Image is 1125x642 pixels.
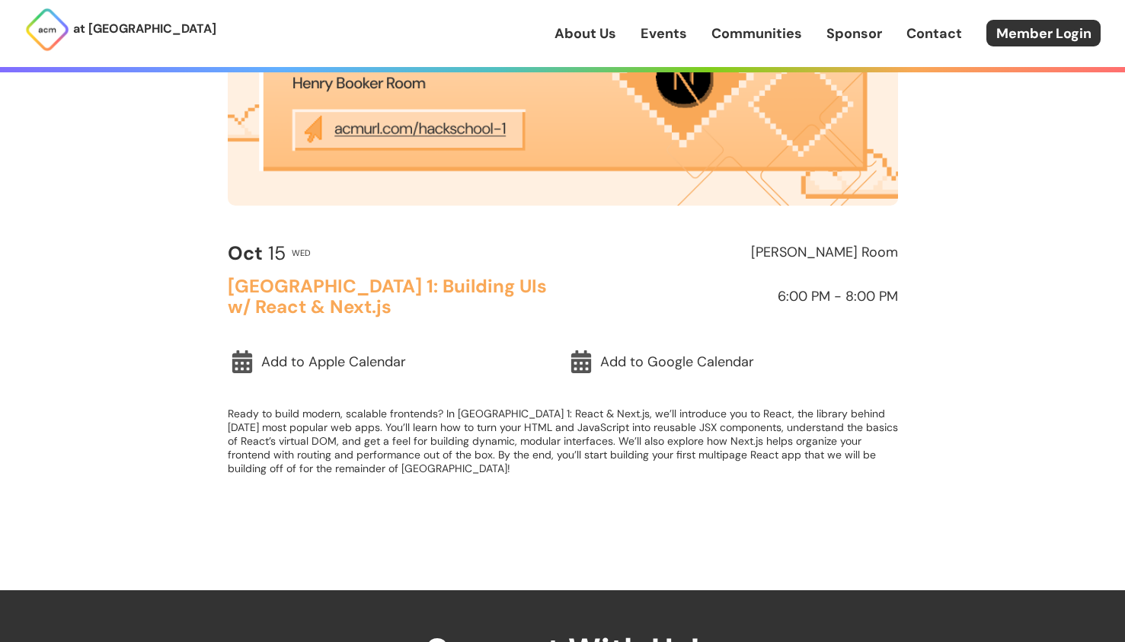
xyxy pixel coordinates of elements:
[228,276,556,317] h2: [GEOGRAPHIC_DATA] 1: Building UIs w/ React & Next.js
[570,245,898,260] h2: [PERSON_NAME] Room
[73,19,216,39] p: at [GEOGRAPHIC_DATA]
[567,344,898,379] a: Add to Google Calendar
[826,24,882,43] a: Sponsor
[292,248,311,257] h2: Wed
[641,24,687,43] a: Events
[570,289,898,305] h2: 6:00 PM - 8:00 PM
[228,344,559,379] a: Add to Apple Calendar
[228,407,898,475] p: Ready to build modern, scalable frontends? In [GEOGRAPHIC_DATA] 1: React & Next.js, we’ll introdu...
[986,20,1101,46] a: Member Login
[228,243,286,264] h2: 15
[711,24,802,43] a: Communities
[906,24,962,43] a: Contact
[228,241,263,266] b: Oct
[24,7,70,53] img: ACM Logo
[555,24,616,43] a: About Us
[24,7,216,53] a: at [GEOGRAPHIC_DATA]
